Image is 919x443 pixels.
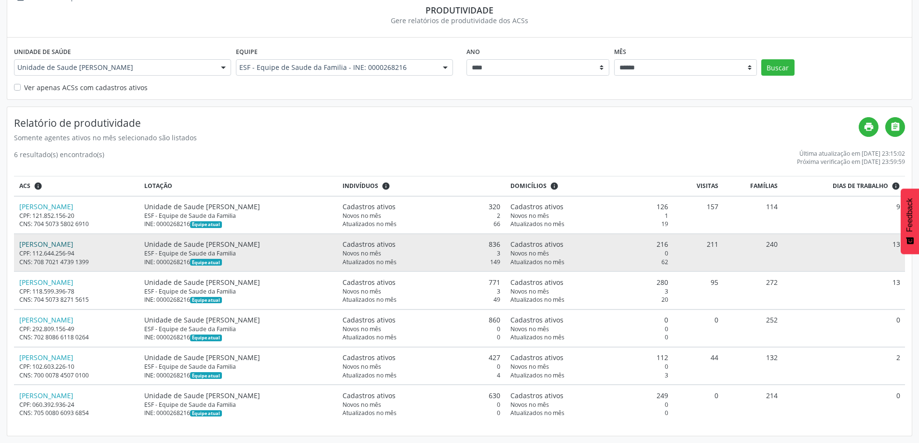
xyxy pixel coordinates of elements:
span: Esta é a equipe atual deste Agente [190,335,221,341]
span: Novos no mês [510,249,549,257]
div: 49 [343,295,500,304]
div: CNS: 700 0078 4507 0100 [19,371,135,379]
label: Equipe [236,44,258,59]
span: Atualizados no mês [510,371,564,379]
i: ACSs que estiveram vinculados a uma UBS neste período, mesmo sem produtividade. [34,182,42,190]
a: print [859,117,878,137]
span: Atualizados no mês [343,409,397,417]
div: 216 [510,239,668,249]
i: Dias em que o(a) ACS fez pelo menos uma visita, ou ficha de cadastro individual ou cadastro domic... [892,182,900,190]
span: Cadastros ativos [343,315,396,325]
div: CNS: 705 0080 6093 6854 [19,409,135,417]
td: 44 [673,347,724,385]
div: Unidade de Saude [PERSON_NAME] [144,277,332,287]
div: 62 [510,258,668,266]
div: CNS: 702 8086 6118 0264 [19,333,135,341]
span: Domicílios [510,182,547,190]
i: print [864,121,874,132]
th: Visitas [673,176,724,196]
div: INE: 0000268216 [144,220,332,228]
button: Buscar [761,59,795,76]
td: 9 [782,196,905,234]
td: 240 [724,234,783,271]
div: Unidade de Saude [PERSON_NAME] [144,239,332,249]
div: 2 [343,212,500,220]
td: 0 [673,309,724,347]
td: 132 [724,347,783,385]
a: [PERSON_NAME] [19,315,73,324]
div: 0 [343,362,500,371]
div: Unidade de Saude [PERSON_NAME] [144,352,332,362]
span: Cadastros ativos [510,390,563,401]
td: 0 [673,385,724,422]
span: ACS [19,182,30,190]
a: [PERSON_NAME] [19,353,73,362]
td: 0 [782,309,905,347]
label: Ver apenas ACSs com cadastros ativos [24,82,148,93]
a: [PERSON_NAME] [19,240,73,249]
span: Novos no mês [343,362,381,371]
td: 272 [724,271,783,309]
div: INE: 0000268216 [144,409,332,417]
span: Novos no mês [510,401,549,409]
div: 249 [510,390,668,401]
span: ESF - Equipe de Saude da Familia - INE: 0000268216 [239,63,433,72]
div: 126 [510,201,668,212]
div: 149 [343,258,500,266]
span: Novos no mês [343,249,381,257]
td: 252 [724,309,783,347]
span: Esta é a equipe atual deste Agente [190,297,221,304]
div: 0 [343,401,500,409]
div: 3 [510,371,668,379]
label: Unidade de saúde [14,44,71,59]
div: 771 [343,277,500,287]
span: Cadastros ativos [343,352,396,362]
div: Gere relatórios de produtividade dos ACSs [14,15,905,26]
div: CPF: 102.603.226-10 [19,362,135,371]
td: 13 [782,271,905,309]
span: Indivíduos [343,182,378,190]
td: 2 [782,347,905,385]
div: 112 [510,352,668,362]
span: Novos no mês [343,325,381,333]
div: 4 [343,371,500,379]
div: INE: 0000268216 [144,371,332,379]
div: CNS: 704 5073 8271 5615 [19,295,135,304]
div: ESF - Equipe de Saude da Familia [144,249,332,257]
i: <div class="text-left"> <div> <strong>Cadastros ativos:</strong> Cadastros que estão vinculados a... [382,182,390,190]
td: 95 [673,271,724,309]
div: Produtividade [14,5,905,15]
div: 3 [343,287,500,295]
div: 3 [343,249,500,257]
span: Novos no mês [343,212,381,220]
span: Novos no mês [510,212,549,220]
label: Ano [466,44,480,59]
div: CPF: 121.852.156-20 [19,212,135,220]
div: 0 [510,249,668,257]
span: Esta é a equipe atual deste Agente [190,221,221,228]
span: Atualizados no mês [510,295,564,304]
td: 114 [724,196,783,234]
span: Cadastros ativos [343,277,396,287]
div: ESF - Equipe de Saude da Familia [144,401,332,409]
span: Cadastros ativos [510,201,563,212]
div: 0 [510,362,668,371]
span: Feedback [905,198,914,232]
div: INE: 0000268216 [144,258,332,266]
div: 3 [510,287,668,295]
span: Novos no mês [510,362,549,371]
div: 280 [510,277,668,287]
div: ESF - Equipe de Saude da Familia [144,325,332,333]
div: CNS: 704 5073 5802 6910 [19,220,135,228]
span: Novos no mês [343,401,381,409]
span: Esta é a equipe atual deste Agente [190,410,221,417]
span: Cadastros ativos [510,352,563,362]
div: CPF: 292.809.156-49 [19,325,135,333]
div: ESF - Equipe de Saude da Familia [144,212,332,220]
a:  [885,117,905,137]
div: INE: 0000268216 [144,333,332,341]
th: Famílias [724,176,783,196]
i: <div class="text-left"> <div> <strong>Cadastros ativos:</strong> Cadastros que estão vinculados a... [550,182,559,190]
div: 0 [510,315,668,325]
div: 0 [510,333,668,341]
